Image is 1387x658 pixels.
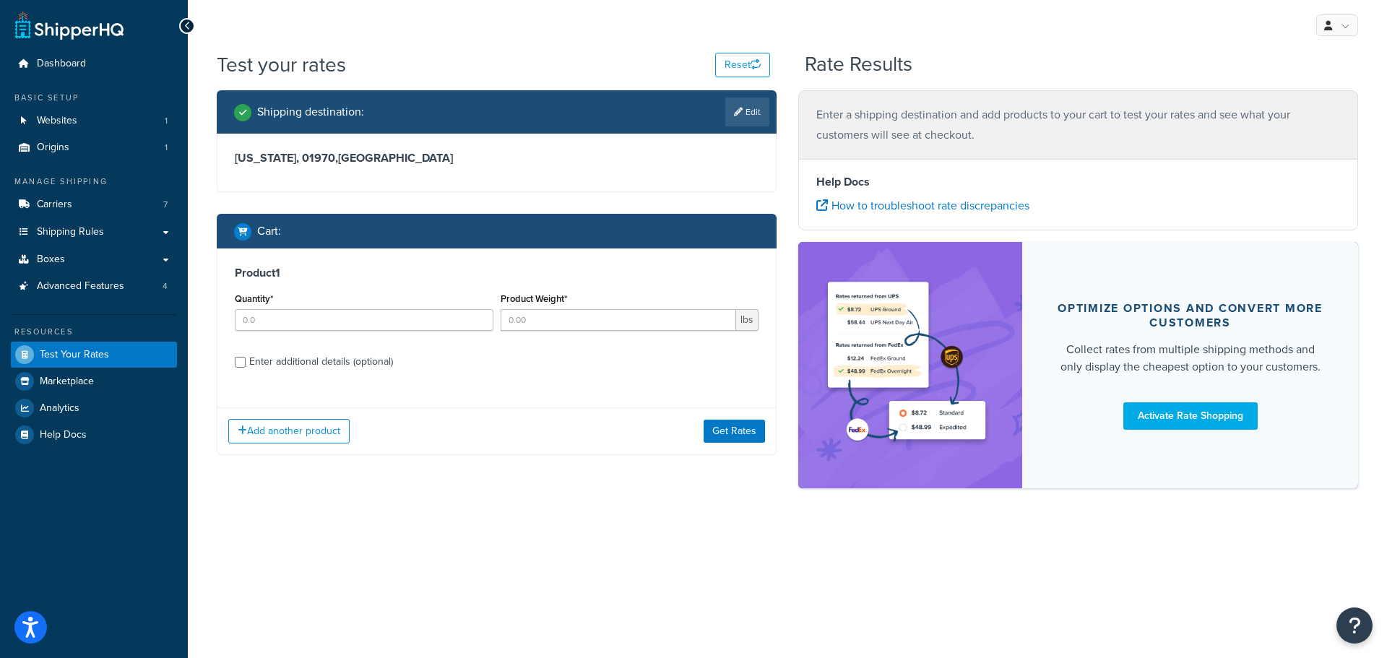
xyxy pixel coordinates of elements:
[11,191,177,218] a: Carriers7
[37,254,65,266] span: Boxes
[228,419,350,443] button: Add another product
[235,266,759,280] h3: Product 1
[11,134,177,161] a: Origins1
[501,293,567,304] label: Product Weight*
[1057,301,1323,330] div: Optimize options and convert more customers
[235,151,759,165] h3: [US_STATE], 01970 , [GEOGRAPHIC_DATA]
[816,173,1340,191] h4: Help Docs
[11,51,177,77] a: Dashboard
[40,376,94,388] span: Marketplace
[11,108,177,134] a: Websites1
[11,395,177,421] a: Analytics
[501,309,737,331] input: 0.00
[805,53,912,76] h2: Rate Results
[163,280,168,293] span: 4
[235,309,493,331] input: 0.0
[11,368,177,394] a: Marketplace
[165,115,168,127] span: 1
[736,309,759,331] span: lbs
[816,197,1029,214] a: How to troubleshoot rate discrepancies
[11,176,177,188] div: Manage Shipping
[37,280,124,293] span: Advanced Features
[40,402,79,415] span: Analytics
[816,105,1340,145] p: Enter a shipping destination and add products to your cart to test your rates and see what your c...
[37,115,77,127] span: Websites
[257,105,364,118] h2: Shipping destination :
[820,264,1001,467] img: feature-image-rateshop-7084cbbcb2e67ef1d54c2e976f0e592697130d5817b016cf7cc7e13314366067.png
[11,273,177,300] a: Advanced Features4
[11,326,177,338] div: Resources
[11,134,177,161] li: Origins
[11,273,177,300] li: Advanced Features
[40,349,109,361] span: Test Your Rates
[37,58,86,70] span: Dashboard
[704,420,765,443] button: Get Rates
[11,422,177,448] a: Help Docs
[725,98,769,126] a: Edit
[1336,607,1373,644] button: Open Resource Center
[37,199,72,211] span: Carriers
[235,293,273,304] label: Quantity*
[715,53,770,77] button: Reset
[40,429,87,441] span: Help Docs
[217,51,346,79] h1: Test your rates
[11,108,177,134] li: Websites
[163,199,168,211] span: 7
[11,191,177,218] li: Carriers
[257,225,281,238] h2: Cart :
[37,142,69,154] span: Origins
[11,246,177,273] a: Boxes
[11,92,177,104] div: Basic Setup
[1123,402,1258,430] a: Activate Rate Shopping
[37,226,104,238] span: Shipping Rules
[11,342,177,368] a: Test Your Rates
[11,219,177,246] a: Shipping Rules
[249,352,393,372] div: Enter additional details (optional)
[165,142,168,154] span: 1
[235,357,246,368] input: Enter additional details (optional)
[1057,341,1323,376] div: Collect rates from multiple shipping methods and only display the cheapest option to your customers.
